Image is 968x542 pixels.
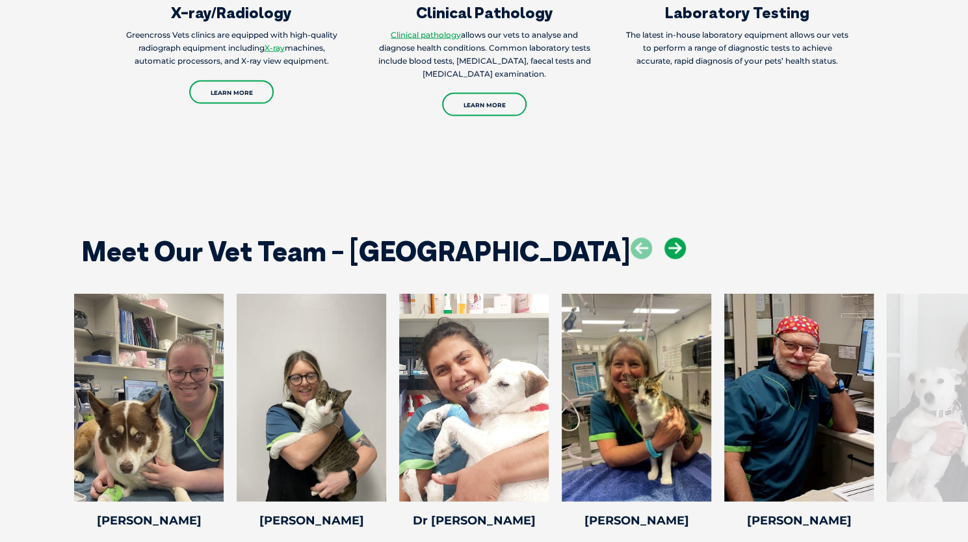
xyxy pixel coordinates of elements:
[265,43,285,53] a: X-ray
[442,93,527,116] a: Learn More
[189,81,274,104] a: Learn more
[373,5,596,20] h3: Clinical Pathology
[74,515,224,526] h4: [PERSON_NAME]
[562,515,711,526] h4: [PERSON_NAME]
[373,29,596,81] p: allows our vets to analyse and diagnose health conditions. Common laboratory tests include blood ...
[626,29,849,68] p: The latest in-house laboratory equipment allows our vets to perform a range of diagnostic tests t...
[120,29,343,68] p: Greencross Vets clinics are equipped with high-quality radiograph equipment including machines, a...
[399,515,549,526] h4: Dr [PERSON_NAME]
[724,515,874,526] h4: [PERSON_NAME]
[626,5,849,20] h3: Laboratory Testing
[391,30,461,40] a: Clinical pathology
[237,515,386,526] h4: [PERSON_NAME]
[120,5,343,20] h3: X-ray/Radiology
[81,238,631,265] h2: Meet Our Vet Team - [GEOGRAPHIC_DATA]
